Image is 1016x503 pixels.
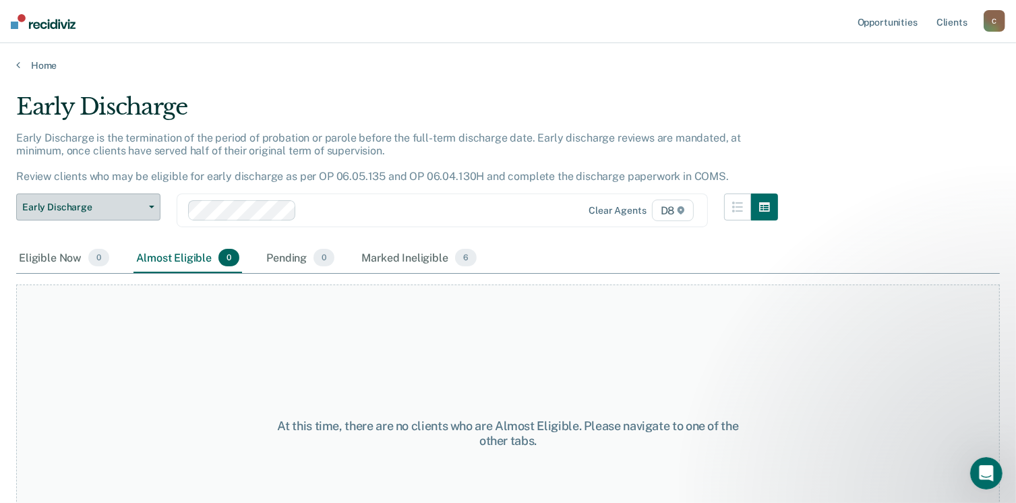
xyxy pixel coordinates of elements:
span: 6 [455,249,477,266]
button: C [984,10,1005,32]
p: Early Discharge is the termination of the period of probation or parole before the full-term disc... [16,131,741,183]
span: 0 [88,249,109,266]
div: Clear agents [589,205,646,216]
div: Almost Eligible0 [133,243,242,273]
iframe: Intercom live chat [970,457,1003,490]
span: 0 [313,249,334,266]
a: Home [16,59,1000,71]
div: Marked Ineligible6 [359,243,479,273]
div: Early Discharge [16,93,778,131]
span: 0 [218,249,239,266]
div: At this time, there are no clients who are Almost Eligible. Please navigate to one of the other t... [262,419,754,448]
div: Eligible Now0 [16,243,112,273]
span: Early Discharge [22,202,144,213]
div: Pending0 [264,243,337,273]
span: D8 [652,200,694,221]
button: Early Discharge [16,194,160,220]
img: Recidiviz [11,14,76,29]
